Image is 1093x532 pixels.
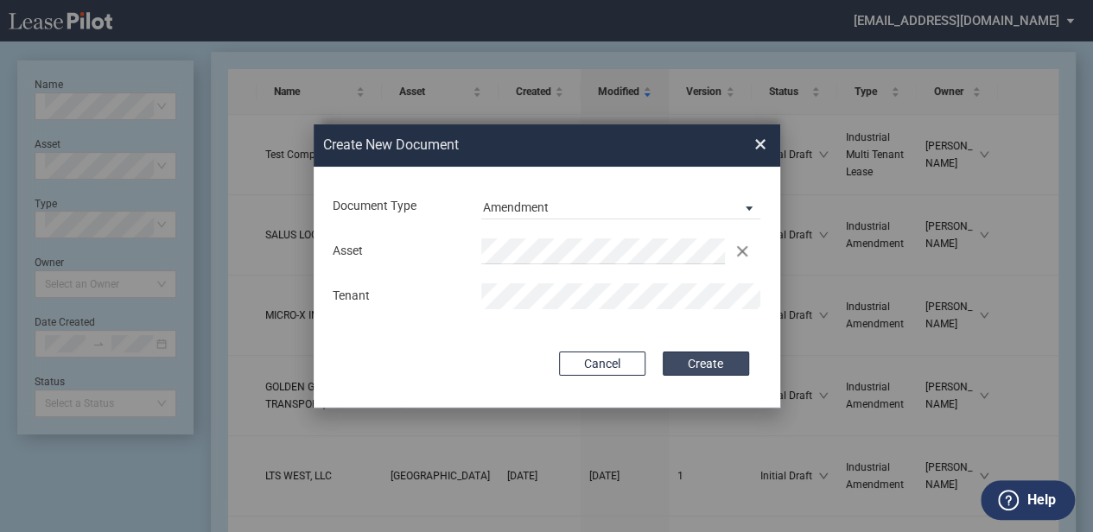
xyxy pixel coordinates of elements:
[322,288,472,305] div: Tenant
[663,351,749,376] button: Create
[481,193,760,219] md-select: Document Type: Amendment
[314,124,780,408] md-dialog: Create New ...
[322,243,472,260] div: Asset
[754,131,766,159] span: ×
[322,198,472,215] div: Document Type
[323,136,693,155] h2: Create New Document
[559,351,645,376] button: Cancel
[483,200,549,214] div: Amendment
[1026,489,1055,511] label: Help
